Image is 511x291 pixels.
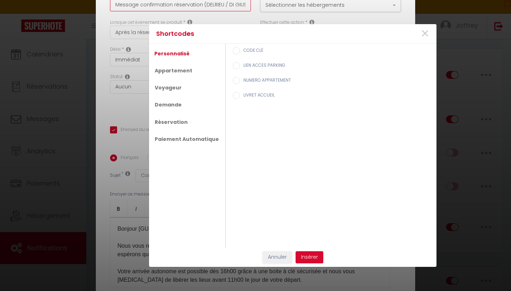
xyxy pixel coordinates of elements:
label: NUMERO APPARTEMENT [240,77,291,85]
button: Close [421,26,429,42]
label: LIEN ACCES PARKING [240,62,285,70]
a: Réservation [151,115,192,129]
label: CODE CLÉ [240,47,263,55]
button: Insérer [296,251,323,263]
a: Demande [151,98,186,111]
h4: Shortcodes [156,29,335,39]
a: Voyageur [151,81,186,94]
label: LIVRET ACCUEIL [240,92,275,100]
a: Paiement Automatique [151,132,223,146]
button: Annuler [263,251,292,263]
span: × [421,23,429,44]
a: Appartement [151,64,196,77]
a: Personnalisé [151,47,193,60]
